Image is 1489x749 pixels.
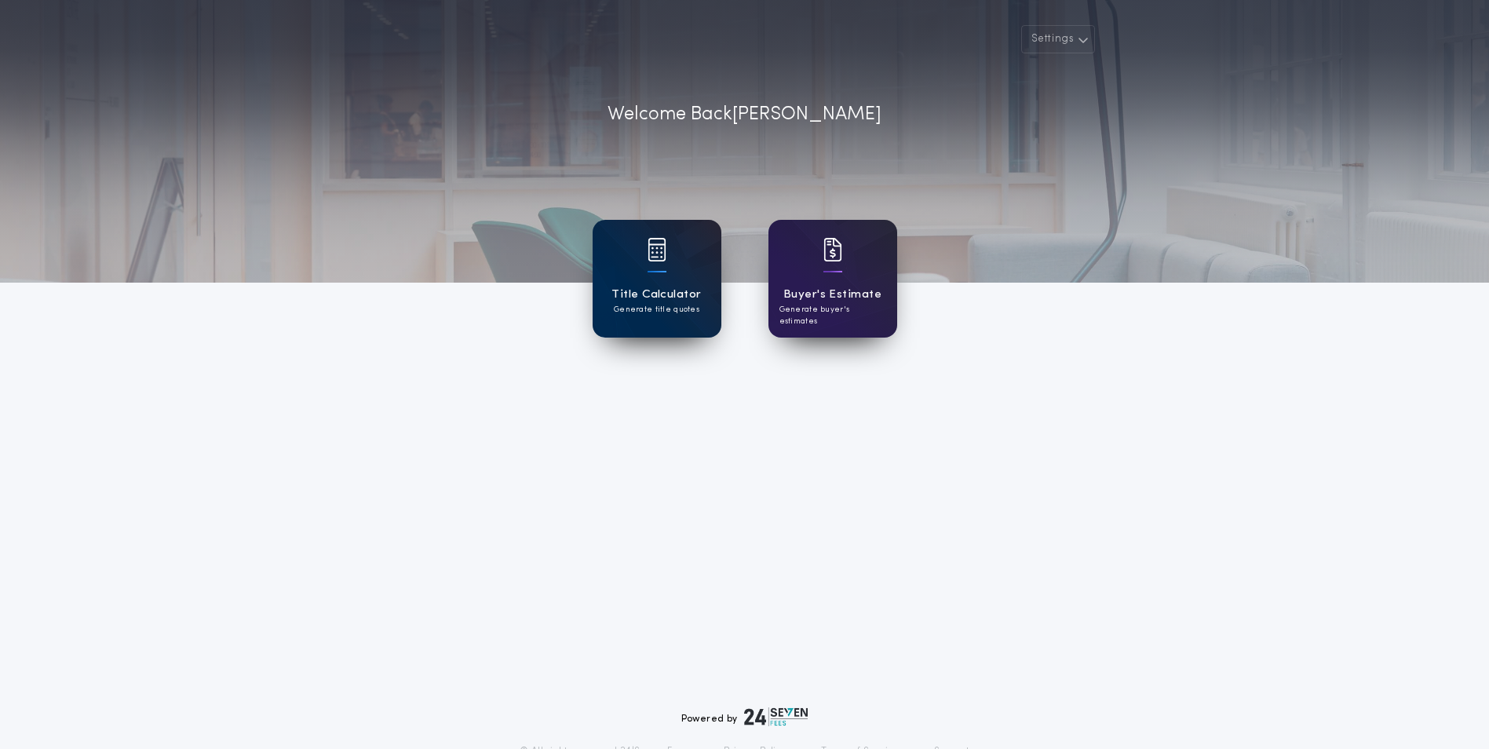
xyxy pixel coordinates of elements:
[608,100,881,129] p: Welcome Back [PERSON_NAME]
[823,238,842,261] img: card icon
[744,707,808,726] img: logo
[611,286,701,304] h1: Title Calculator
[648,238,666,261] img: card icon
[1021,25,1095,53] button: Settings
[681,707,808,726] div: Powered by
[593,220,721,338] a: card iconTitle CalculatorGenerate title quotes
[783,286,881,304] h1: Buyer's Estimate
[614,304,699,316] p: Generate title quotes
[779,304,886,327] p: Generate buyer's estimates
[768,220,897,338] a: card iconBuyer's EstimateGenerate buyer's estimates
